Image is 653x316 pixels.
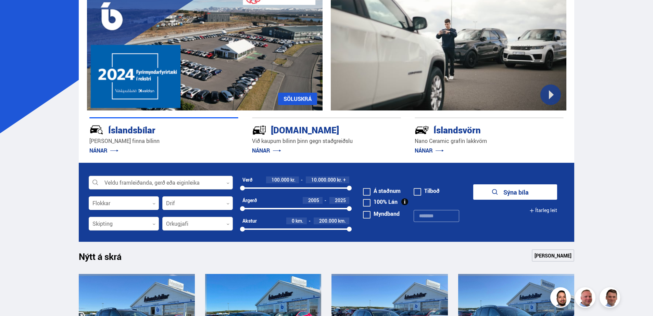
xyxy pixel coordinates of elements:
[308,197,319,203] span: 2005
[337,177,342,183] span: kr.
[272,176,289,183] span: 100.000
[415,137,564,145] p: Nano Ceramic grafín lakkvörn
[79,251,134,266] h1: Nýtt á skrá
[473,184,557,200] button: Sýna bíla
[89,147,118,154] a: NÁNAR
[601,288,621,309] img: FbJEzSuNWCJXmdc-.webp
[89,137,238,145] p: [PERSON_NAME] finna bílinn
[343,177,346,183] span: +
[363,199,398,205] label: 100% Lán
[252,147,281,154] a: NÁNAR
[292,218,294,224] span: 0
[242,198,257,203] div: Árgerð
[296,218,303,224] span: km.
[290,177,296,183] span: kr.
[415,147,444,154] a: NÁNAR
[551,288,572,309] img: nhp88E3Fdnt1Opn2.png
[363,211,400,216] label: Myndband
[414,188,440,194] label: Tilboð
[415,123,539,135] div: Íslandsvörn
[415,123,429,137] img: -Svtn6bYgwAsiwNX.svg
[242,177,252,183] div: Verð
[576,288,597,309] img: siFngHWaQ9KaOqBr.png
[252,137,401,145] p: Við kaupum bílinn þinn gegn staðgreiðslu
[335,197,346,203] span: 2025
[89,123,104,137] img: JRvxyua_JYH6wB4c.svg
[242,218,257,224] div: Akstur
[319,218,337,224] span: 200.000
[532,249,574,262] a: [PERSON_NAME]
[252,123,377,135] div: [DOMAIN_NAME]
[278,93,317,105] a: SÖLUSKRÁ
[252,123,266,137] img: tr5P-W3DuiFaO7aO.svg
[5,3,26,23] button: Opna LiveChat spjallviðmót
[338,218,346,224] span: km.
[529,203,557,218] button: Ítarleg leit
[311,176,336,183] span: 10.000.000
[363,188,401,194] label: Á staðnum
[89,123,214,135] div: Íslandsbílar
